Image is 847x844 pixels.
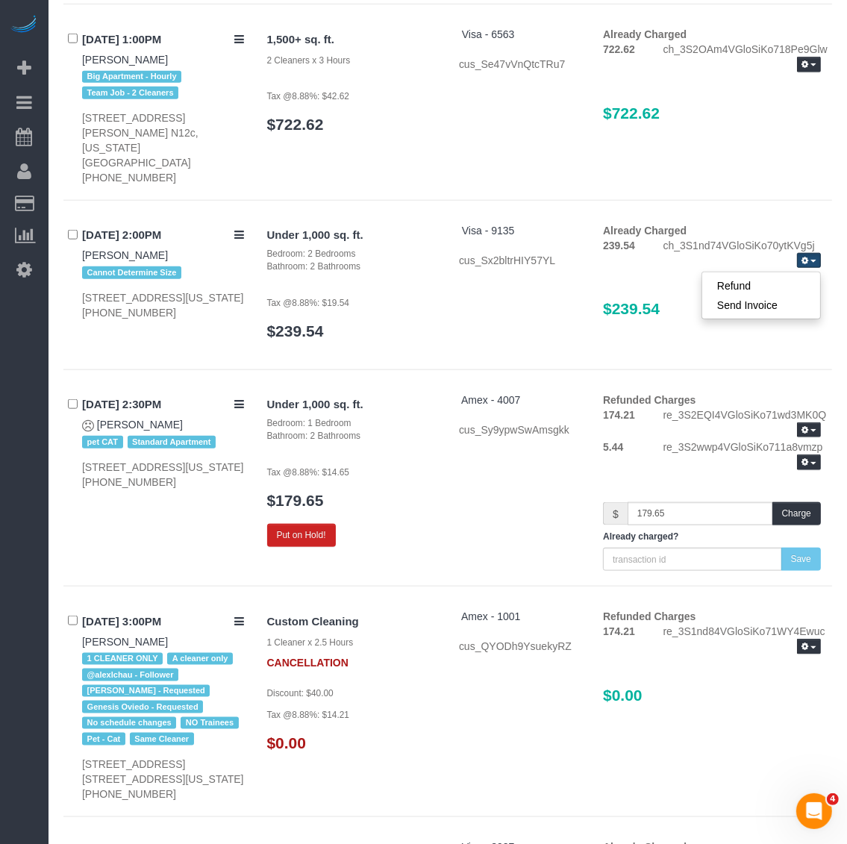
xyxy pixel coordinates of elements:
[82,266,181,278] span: Cannot Determine Size
[82,757,245,801] div: [STREET_ADDRESS] [STREET_ADDRESS][US_STATE] [PHONE_NUMBER]
[603,409,635,421] strong: 174.21
[267,248,437,260] div: Bedroom: 2 Bedrooms
[82,636,168,648] a: [PERSON_NAME]
[462,28,515,40] a: Visa - 6563
[82,616,245,628] h4: [DATE] 3:00PM
[267,91,350,101] small: Tax @8.88%: $42.62
[128,436,216,448] span: Standard Apartment
[267,688,334,698] small: Discount: $40.00
[267,298,350,308] small: Tax @8.88%: $19.54
[603,28,687,40] strong: Already Charged
[82,733,125,745] span: Pet - Cat
[267,492,324,509] a: $179.65
[82,34,245,46] h4: [DATE] 1:00PM
[82,653,163,665] span: 1 CLEANER ONLY
[652,42,832,75] div: ch_3S2OAm4VGloSiKo718Pe9Glw
[267,616,437,628] h4: Custom Cleaning
[82,398,245,411] h4: [DATE] 2:30PM
[652,440,832,472] div: re_3S2wwp4VGloSiKo711a8vmzp
[267,260,437,273] div: Bathroom: 2 Bathrooms
[82,71,181,83] span: Big Apartment - Hourly
[9,15,39,36] img: Automaid Logo
[267,734,307,751] a: $0.00
[267,524,336,547] button: Put on Hold!
[82,110,245,185] div: [STREET_ADDRESS][PERSON_NAME] N12c, [US_STATE][GEOGRAPHIC_DATA] [PHONE_NUMBER]
[82,54,168,66] a: [PERSON_NAME]
[603,548,782,571] input: transaction id
[82,87,178,99] span: Team Job - 2 Cleaners
[267,710,350,720] small: Tax @8.88%: $14.21
[82,436,123,448] span: pet CAT
[82,669,178,681] span: @alexlchau - Follower
[796,793,832,829] iframe: Intercom live chat
[772,502,821,525] button: Charge
[82,701,203,713] span: Genesis Oviedo - Requested
[603,300,660,317] span: $239.54
[459,57,581,72] div: cus_Se47vVnQtcTRu7
[82,717,176,729] span: No schedule changes
[267,34,437,46] h4: 1,500+ sq. ft.
[82,432,245,451] div: Tags
[461,394,520,406] a: Amex - 4007
[82,67,245,103] div: Tags
[603,502,628,525] span: $
[603,687,643,704] span: $0.00
[267,467,350,478] small: Tax @8.88%: $14.65
[130,733,194,745] span: Same Cleaner
[82,249,168,261] a: [PERSON_NAME]
[267,116,324,133] a: $722.62
[267,55,351,66] small: 2 Cleaners x 3 Hours
[827,793,839,805] span: 4
[603,441,623,453] strong: 5.44
[603,610,696,622] strong: Refunded Charges
[267,398,437,411] h4: Under 1,000 sq. ft.
[267,322,324,340] a: $239.54
[603,394,696,406] strong: Refunded Charges
[459,639,581,654] div: cus_QYODh9YsuekyRZ
[652,407,832,440] div: re_3S2EQI4VGloSiKo71wd3MK0Q
[267,417,437,430] div: Bedroom: 1 Bedroom
[82,229,245,242] h4: [DATE] 2:00PM
[82,290,245,320] div: [STREET_ADDRESS][US_STATE] [PHONE_NUMBER]
[702,296,820,315] a: Send Invoice
[603,240,635,251] strong: 239.54
[603,532,821,542] h5: Already charged?
[702,276,820,296] a: Refund
[459,422,581,437] div: cus_Sy9ypwSwAmsgkk
[267,649,349,669] strong: CANCELLATION
[181,717,238,729] span: NO Trainees
[652,238,832,271] div: ch_3S1nd74VGloSiKo70ytKVg5j
[82,263,245,282] div: Tags
[652,624,832,657] div: re_3S1nd84VGloSiKo71WY4Ewuc
[603,43,635,55] strong: 722.62
[82,460,245,490] div: [STREET_ADDRESS][US_STATE] [PHONE_NUMBER]
[267,229,437,242] h4: Under 1,000 sq. ft.
[267,637,354,648] small: 1 Cleaner x 2.5 Hours
[267,430,437,443] div: Bathroom: 2 Bathrooms
[82,649,245,749] div: Tags
[461,610,520,622] a: Amex - 1001
[97,419,183,431] a: [PERSON_NAME]
[167,653,233,665] span: A cleaner only
[603,225,687,237] strong: Already Charged
[82,685,210,697] span: [PERSON_NAME] - Requested
[462,225,515,237] a: Visa - 9135
[459,253,581,268] div: cus_Sx2bltrHIY57YL
[603,104,660,122] span: $722.62
[603,625,635,637] strong: 174.21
